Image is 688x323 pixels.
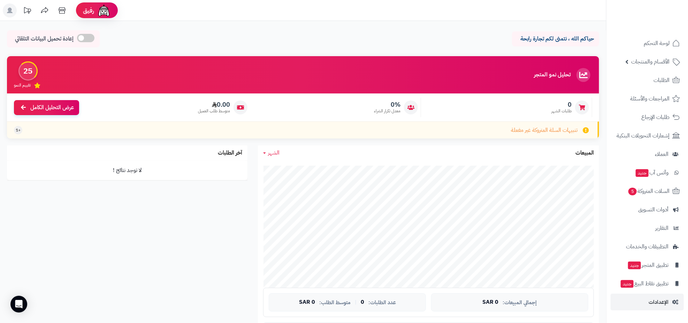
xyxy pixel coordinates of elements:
span: جديد [628,262,641,269]
a: أدوات التسويق [611,201,684,218]
h3: آخر الطلبات [218,150,242,156]
a: الطلبات [611,72,684,89]
span: 0 [361,299,364,306]
span: +1 [16,127,21,133]
a: التطبيقات والخدمات [611,238,684,255]
a: إشعارات التحويلات البنكية [611,127,684,144]
span: أدوات التسويق [638,205,668,215]
span: 0 SAR [299,299,315,306]
a: تطبيق نقاط البيعجديد [611,275,684,292]
span: 0 [551,101,572,108]
span: لوحة التحكم [644,38,670,48]
span: | [355,300,357,305]
h3: تحليل نمو المتجر [534,72,571,78]
a: الإعدادات [611,294,684,310]
a: تطبيق المتجرجديد [611,257,684,273]
span: متوسط طلب العميل [198,108,230,114]
span: الإعدادات [649,297,668,307]
a: تحديثات المنصة [18,3,36,19]
a: وآتس آبجديد [611,164,684,181]
span: الطلبات [653,75,670,85]
span: طلبات الإرجاع [641,112,670,122]
p: حياكم الله ، نتمنى لكم تجارة رابحة [517,35,594,43]
a: المراجعات والأسئلة [611,90,684,107]
span: 5 [628,187,637,196]
span: عدد الطلبات: [368,300,396,306]
a: لوحة التحكم [611,35,684,52]
span: جديد [621,280,634,288]
span: تطبيق المتجر [627,260,668,270]
span: 0 SAR [483,299,499,306]
span: عرض التحليل الكامل [30,104,74,112]
a: الشهر [263,149,280,157]
a: السلات المتروكة5 [611,183,684,200]
span: تطبيق نقاط البيع [620,279,668,288]
span: العملاء [655,149,668,159]
span: 0% [374,101,400,108]
span: 0.00 [198,101,230,108]
span: طلبات الشهر [551,108,572,114]
span: إشعارات التحويلات البنكية [617,131,670,141]
span: رفيق [83,6,94,15]
span: متوسط الطلب: [319,300,351,306]
td: لا توجد نتائج ! [7,161,247,180]
img: ai-face.png [97,3,111,17]
a: العملاء [611,146,684,163]
img: logo-2.png [641,10,681,24]
span: تنبيهات السلة المتروكة غير مفعلة [511,126,578,134]
a: طلبات الإرجاع [611,109,684,126]
span: المراجعات والأسئلة [630,94,670,104]
span: الشهر [268,149,280,157]
h3: المبيعات [575,150,594,156]
span: التطبيقات والخدمات [626,242,668,251]
a: عرض التحليل الكامل [14,100,79,115]
span: جديد [636,169,649,177]
span: إعادة تحميل البيانات التلقائي [15,35,74,43]
span: تقييم النمو [14,82,31,88]
span: إجمالي المبيعات: [503,300,537,306]
div: Open Intercom Messenger [10,296,27,313]
span: السلات المتروكة [628,186,670,196]
span: التقارير [655,223,668,233]
a: التقارير [611,220,684,236]
span: معدل تكرار الشراء [374,108,400,114]
span: وآتس آب [635,168,668,178]
span: الأقسام والمنتجات [631,57,670,67]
